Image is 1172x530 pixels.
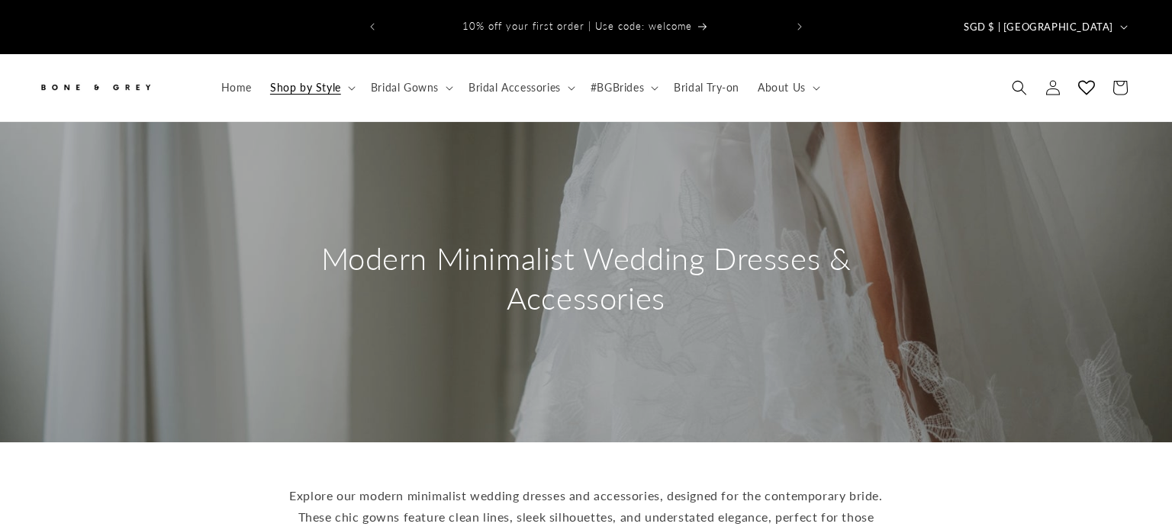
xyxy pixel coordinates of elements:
summary: Bridal Accessories [459,72,581,104]
span: Shop by Style [270,81,341,95]
button: Previous announcement [356,12,389,41]
span: SGD $ | [GEOGRAPHIC_DATA] [964,20,1113,35]
span: 10% off your first order | Use code: welcome [462,20,692,32]
summary: About Us [749,72,826,104]
span: About Us [758,81,806,95]
span: Bridal Gowns [371,81,439,95]
summary: Search [1003,71,1036,104]
span: Bridal Try-on [674,81,739,95]
h2: Modern Minimalist Wedding Dresses & Accessories [273,239,899,318]
span: Bridal Accessories [468,81,561,95]
summary: #BGBrides [581,72,665,104]
span: #BGBrides [591,81,644,95]
a: Bone and Grey Bridal [33,69,197,106]
a: Bridal Try-on [665,72,749,104]
summary: Shop by Style [261,72,362,104]
a: Home [212,72,261,104]
button: SGD $ | [GEOGRAPHIC_DATA] [955,12,1134,41]
summary: Bridal Gowns [362,72,459,104]
span: Home [221,81,252,95]
button: Next announcement [783,12,816,41]
img: Bone and Grey Bridal [38,75,153,100]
